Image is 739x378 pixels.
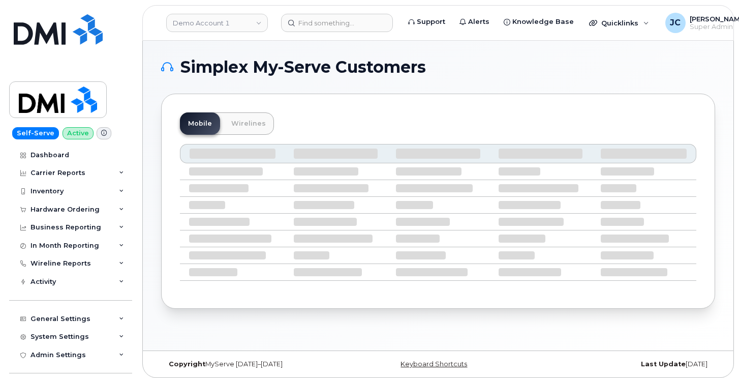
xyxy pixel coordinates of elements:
[180,112,220,135] a: Mobile
[223,112,274,135] a: Wirelines
[180,60,426,75] span: Simplex My-Serve Customers
[169,360,205,368] strong: Copyright
[641,360,686,368] strong: Last Update
[401,360,467,368] a: Keyboard Shortcuts
[531,360,715,368] div: [DATE]
[161,360,346,368] div: MyServe [DATE]–[DATE]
